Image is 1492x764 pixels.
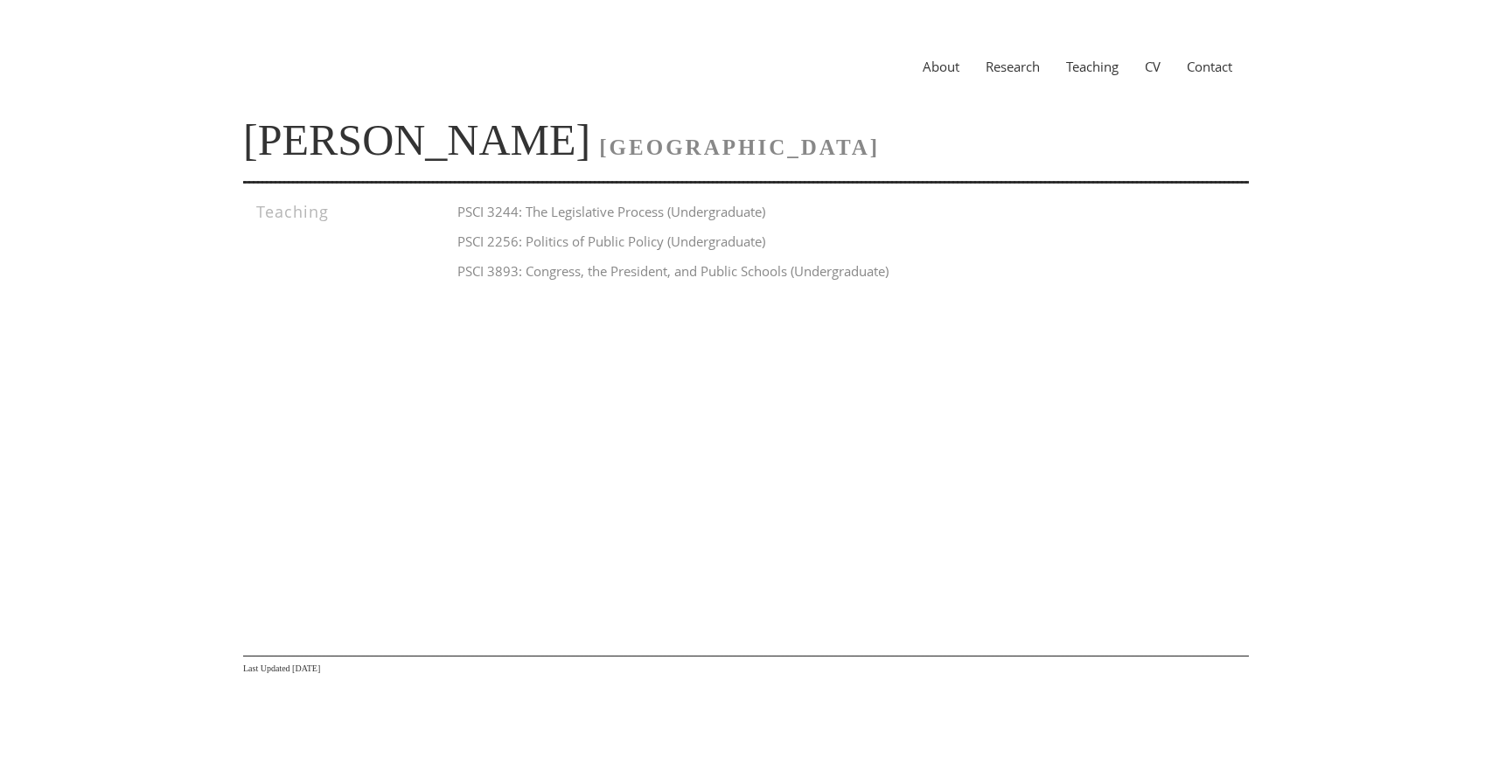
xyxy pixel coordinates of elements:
[1174,58,1245,75] a: Contact
[910,58,973,75] a: About
[457,260,1212,281] h4: PSCI 3893: Congress, the President, and Public Schools (Undergraduate)
[243,663,320,673] span: Last Updated [DATE]
[599,135,880,159] span: [GEOGRAPHIC_DATA]
[973,58,1053,75] a: Research
[1053,58,1132,75] a: Teaching
[243,115,590,164] a: [PERSON_NAME]
[457,201,1212,222] h4: PSCI 3244: The Legislative Process (Undergraduate)
[457,231,1212,252] h4: PSCI 2256: Politics of Public Policy (Undergraduate)
[1132,58,1174,75] a: CV
[256,201,408,222] h3: Teaching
